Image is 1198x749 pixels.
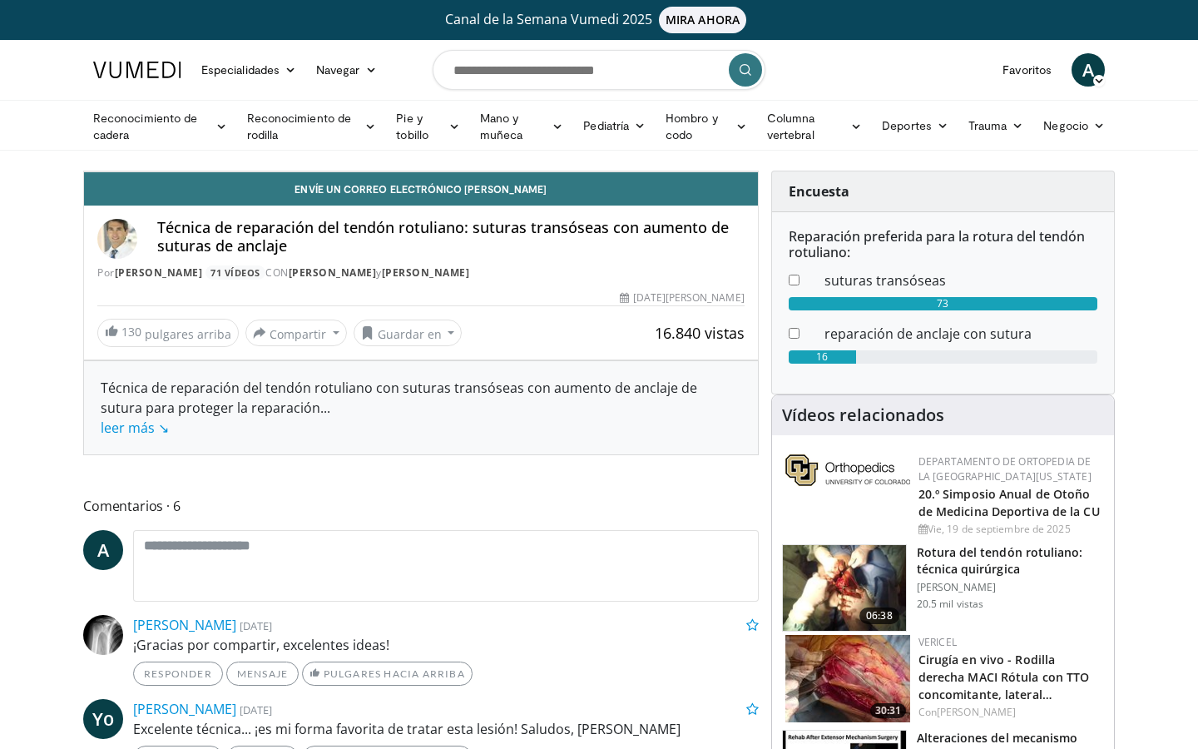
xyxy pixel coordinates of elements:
[270,325,326,341] font: Compartir
[1043,118,1088,132] font: Negocio
[133,616,236,634] a: [PERSON_NAME]
[937,296,948,310] font: 73
[97,319,239,347] a: 130 pulgares arriba
[96,7,1102,33] a: Canal de la Semana Vumedi 2025MIRA AHORA
[245,320,347,346] button: Compartir
[917,580,997,594] font: [PERSON_NAME]
[83,110,237,143] a: Reconocimiento de cadera
[302,662,473,686] a: Pulgares hacia arriba
[133,636,389,654] font: ¡Gracias por compartir, excelentes ideas!
[191,53,306,87] a: Especialidades
[240,618,272,633] font: [DATE]
[480,111,522,141] font: Mano y muñeca
[226,662,299,686] a: Mensaje
[1002,62,1052,77] font: Favoritos
[316,62,360,77] font: Navegar
[83,699,123,739] a: Yo
[937,705,1016,719] a: [PERSON_NAME]
[824,325,1032,343] font: reparación de anclaje con sutura
[295,183,547,195] font: Envíe un correo electrónico [PERSON_NAME]
[324,667,465,680] font: Pulgares hacia arriba
[824,271,946,290] font: suturas transóseas
[785,454,910,486] img: 355603a8-37da-49b6-856f-e00d7e9307d3.png.150x105_q85_autocrop_double_scale_upscale_version-0.2.png
[247,111,351,141] font: Reconocimiento de rodilla
[240,702,272,717] font: [DATE]
[83,497,163,515] font: Comentarios
[97,265,115,280] font: Por
[289,265,377,280] a: [PERSON_NAME]
[918,705,937,719] font: Con
[237,110,387,143] a: Reconocimiento de rodilla
[83,530,123,570] a: A
[789,227,1085,261] font: Reparación preferida para la rotura del tendón rotuliano:
[1082,57,1094,82] font: A
[396,111,428,141] font: Pie y tobillo
[97,538,109,562] font: A
[157,217,729,255] font: Técnica de reparación del tendón rotuliano: suturas transóseas con aumento de suturas de anclaje
[918,652,1090,702] a: Cirugía en vivo - Rodilla derecha MACI Rótula con TTO concomitante, lateral…
[93,111,197,141] font: Reconocimiento de cadera
[97,219,137,259] img: Avatar
[133,700,236,718] a: [PERSON_NAME]
[655,323,745,343] font: 16.840 vistas
[470,110,573,143] a: Mano y muñeca
[83,615,123,655] img: Avatar
[133,662,223,686] a: Responder
[265,265,289,280] font: CON
[785,635,910,722] a: 30:31
[1033,109,1115,142] a: Negocio
[918,454,1092,484] a: Departamento de Ortopedia de la [GEOGRAPHIC_DATA][US_STATE]
[101,419,169,437] a: leer más ↘
[84,171,758,172] video-js: Video Player
[133,720,681,738] font: Excelente técnica... ¡es mi forma favorita de tratar esta lesión! Saludos, [PERSON_NAME]
[573,109,656,142] a: Pediatría
[633,290,745,305] font: [DATE][PERSON_NAME]
[173,497,181,515] font: 6
[93,62,181,78] img: Logotipo de VuMedi
[376,265,382,280] font: y
[237,667,288,680] font: Mensaje
[757,110,872,143] a: Columna vertebral
[382,265,470,280] a: [PERSON_NAME]
[666,111,718,141] font: Hombro y codo
[144,667,212,680] font: Responder
[320,399,330,417] font: ...
[783,545,906,632] img: Vx8lr-LI9TPdNKgn4xMDoxOjBzMTt2bJ.150x105_q85_crop-smart_upscale.jpg
[205,265,266,280] a: 71 vídeos
[882,118,932,132] font: Deportes
[918,486,1100,519] a: 20.º Simposio Anual de Otoño de Medicina Deportiva de la CU
[92,707,114,731] font: Yo
[918,635,957,649] a: Vericel
[767,111,815,141] font: Columna vertebral
[201,62,280,77] font: Especialidades
[1072,53,1105,87] a: A
[782,404,944,426] font: Vídeos relacionados
[115,265,203,280] a: [PERSON_NAME]
[101,379,697,417] font: Técnica de reparación del tendón rotuliano con suturas transóseas con aumento de anclaje de sutur...
[917,544,1083,577] font: Rotura del tendón rotuliano: técnica quirúrgica
[445,10,652,28] font: Canal de la Semana Vumedi 2025
[917,597,984,611] font: 20.5 mil vistas
[354,320,463,346] button: Guardar en
[210,266,260,279] font: 71 vídeos
[968,118,1007,132] font: Trauma
[145,326,231,342] font: pulgares arriba
[789,182,849,201] font: Encuesta
[306,53,387,87] a: Navegar
[782,544,1104,632] a: 06:38 Rotura del tendón rotuliano: técnica quirúrgica [PERSON_NAME] 20.5 mil vistas
[656,110,757,143] a: Hombro y codo
[875,703,901,717] font: 30:31
[378,325,442,341] font: Guardar en
[666,12,740,27] font: MIRA AHORA
[121,324,141,340] font: 130
[84,172,758,206] a: Envíe un correo electrónico [PERSON_NAME]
